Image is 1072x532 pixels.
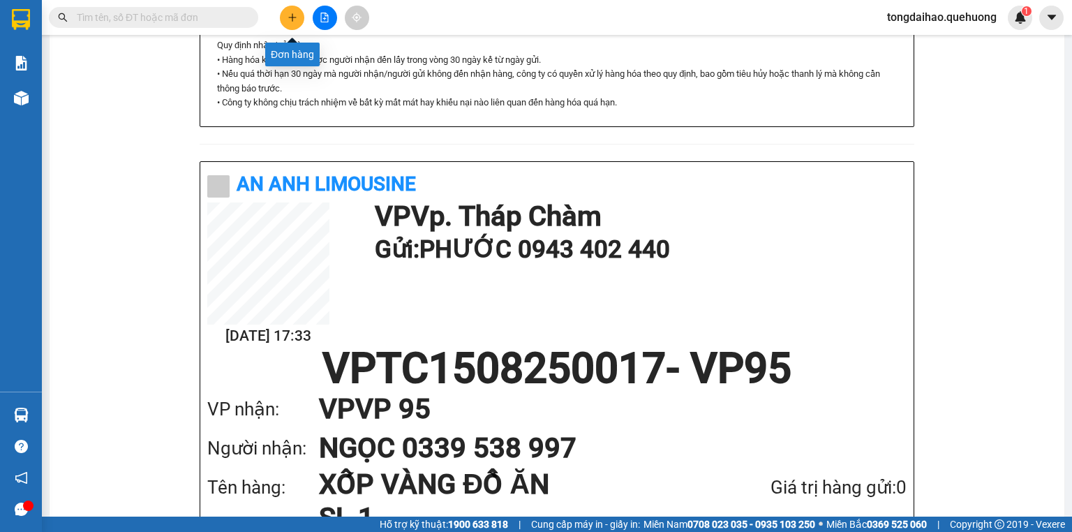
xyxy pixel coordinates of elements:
button: caret-down [1039,6,1064,30]
div: Giá trị hàng gửi: 0 [697,473,907,502]
span: Cung cấp máy in - giấy in: [531,517,640,532]
img: warehouse-icon [14,408,29,422]
span: Miền Bắc [826,517,927,532]
sup: 1 [1022,6,1032,16]
span: | [937,517,939,532]
h1: XỐP VÀNG ĐỒ ĂN [319,468,697,501]
strong: 1900 633 818 [448,519,508,530]
img: warehouse-icon [14,91,29,105]
h1: Gửi: PHƯỚC 0943 402 440 [375,230,900,269]
p: • Nếu quá thời hạn 30 ngày mà người nhận/người gửi không đến nhận hàng, công ty có quyền xử lý hà... [217,67,897,96]
div: Người nhận: [207,434,319,463]
span: Hỗ trợ kỹ thuật: [380,517,508,532]
button: aim [345,6,369,30]
span: message [15,503,28,516]
p: • Công ty không chịu trách nhiệm về bất kỳ mất mát hay khiếu nại nào liên quan đến hàng hóa quá hạn. [217,96,897,110]
h1: VP Vp. Tháp Chàm [375,202,900,230]
div: Quy định nhận/gửi hàng : [217,38,897,110]
span: copyright [995,519,1004,529]
img: solution-icon [14,56,29,71]
p: • Hàng hóa ký gửi phải được người nhận đến lấy trong vòng 30 ngày kể từ ngày gửi. [217,53,897,67]
span: aim [352,13,362,22]
img: logo-vxr [12,9,30,30]
b: An Anh Limousine [237,172,416,195]
span: plus [288,13,297,22]
span: | [519,517,521,532]
h1: VP VP 95 [319,390,879,429]
span: caret-down [1045,11,1058,24]
div: Đơn hàng [265,43,320,66]
span: question-circle [15,440,28,453]
input: Tìm tên, số ĐT hoặc mã đơn [77,10,241,25]
span: file-add [320,13,329,22]
div: Tên hàng: [207,473,319,502]
button: file-add [313,6,337,30]
span: Miền Nam [643,517,815,532]
div: VP nhận: [207,395,319,424]
img: icon-new-feature [1014,11,1027,24]
span: search [58,13,68,22]
span: tongdaihao.quehuong [876,8,1008,26]
span: 1 [1024,6,1029,16]
button: plus [280,6,304,30]
strong: 0708 023 035 - 0935 103 250 [687,519,815,530]
h1: VPTC1508250017 - VP95 [207,348,907,390]
span: notification [15,471,28,485]
h1: NGỌC 0339 538 997 [319,429,879,468]
span: ⚪️ [819,522,823,527]
strong: 0369 525 060 [867,519,927,530]
h2: [DATE] 17:33 [207,325,329,348]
